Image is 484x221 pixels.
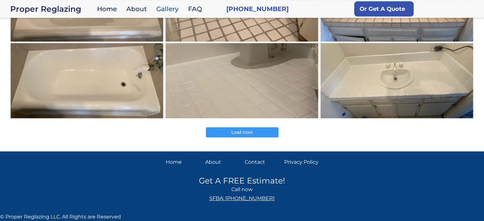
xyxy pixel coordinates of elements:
a: About [205,158,240,167]
a: FAQ [185,2,208,16]
a: Gallery [153,2,185,16]
div: Proper Reglazing [10,4,94,13]
span: Load more [231,130,253,135]
a: Or Get A Quote [354,1,414,17]
a: [PHONE_NUMBER] [226,4,289,13]
a: Home [166,158,200,167]
button: Load more posts [206,127,278,137]
a: Contact [245,158,279,167]
a: home [10,4,94,13]
a: Home [94,2,123,16]
a: About [123,2,153,16]
a: Privacy Policy [284,158,319,167]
